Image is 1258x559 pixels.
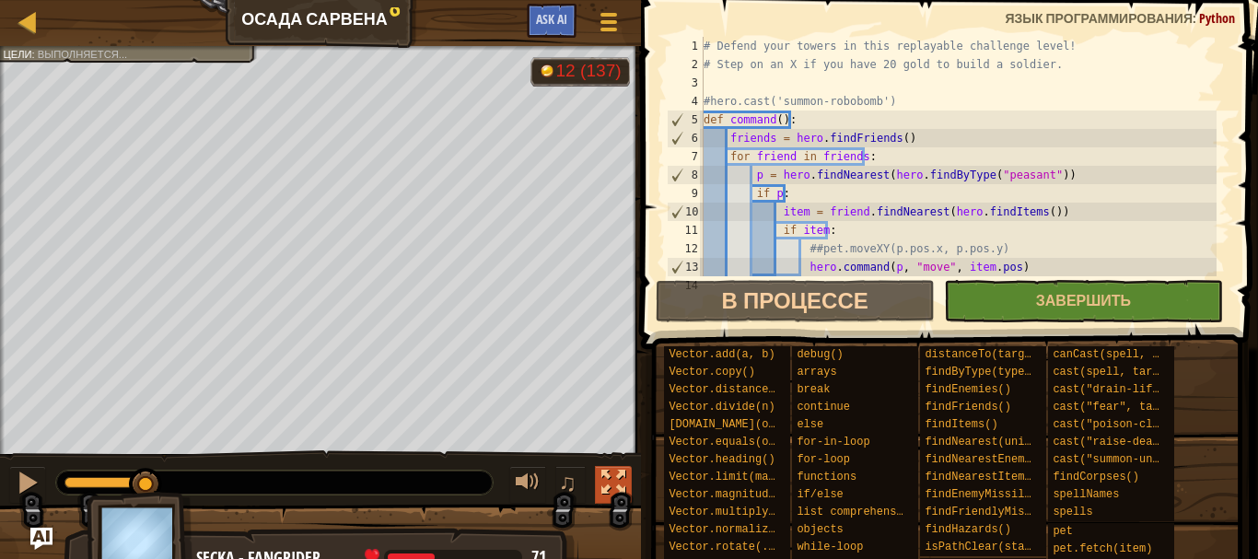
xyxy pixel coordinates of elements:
span: isPathClear(start, end) [925,541,1077,553]
span: for-in-loop [797,436,869,448]
span: if/else [797,488,843,501]
span: while-loop [797,541,863,553]
span: findCorpses() [1053,471,1139,483]
span: Vector.add(a, b) [669,348,775,361]
div: 12 [667,239,704,258]
span: Vector.equals(other) [669,436,801,448]
span: Выполняется... [38,48,127,60]
span: findNearestItem() [925,471,1037,483]
div: 8 [668,166,704,184]
span: Vector.normalize() [669,523,788,536]
span: break [797,383,830,396]
div: 7 [667,147,704,166]
span: objects [797,523,843,536]
div: 11 [667,221,704,239]
span: pet.fetch(item) [1053,542,1152,555]
span: findEnemies() [925,383,1011,396]
span: ♫ [559,469,577,496]
div: 2 [667,55,704,74]
div: 14 [667,276,704,295]
div: 4 [667,92,704,111]
span: findFriends() [925,401,1011,413]
span: findNearestEnemy() [925,453,1044,466]
span: : [1193,9,1199,27]
div: 6 [668,129,704,147]
span: findFriendlyMissiles() [925,506,1070,518]
div: 10 [668,203,704,221]
span: Python [1199,9,1235,27]
span: findByType(type, units) [925,366,1077,378]
div: 12 (137) [555,62,621,79]
span: findItems() [925,418,997,431]
button: В процессе [656,280,935,322]
span: arrays [797,366,836,378]
button: Ctrl + P: Pause [9,466,46,504]
span: findNearest(units) [925,436,1044,448]
span: Vector.divide(n) [669,401,775,413]
span: cast("summon-undead") [1053,453,1192,466]
span: continue [797,401,850,413]
span: Vector.magnitude() [669,488,788,501]
span: Ask AI [536,10,567,28]
span: spells [1053,506,1092,518]
span: debug() [797,348,843,361]
span: cast("raise-dead") [1053,436,1172,448]
button: Показать меню игры [586,4,632,47]
span: Vector.multiply(n) [669,506,788,518]
span: Vector.distance(other) [669,383,814,396]
span: list comprehensions [797,506,923,518]
span: Vector.heading() [669,453,775,466]
span: cast(spell, target) [1053,366,1179,378]
span: else [797,418,823,431]
div: 1 [667,37,704,55]
div: 5 [668,111,704,129]
div: 9 [667,184,704,203]
span: pet [1053,525,1073,538]
span: Завершить [1036,290,1131,310]
span: Vector.limit(max) [669,471,781,483]
span: cast("fear", target) [1053,401,1185,413]
div: 13 [668,258,704,276]
button: Завершить [944,280,1223,322]
span: functions [797,471,856,483]
span: canCast(spell, target) [1053,348,1198,361]
span: findHazards() [925,523,1011,536]
button: Регулировать громкость [509,466,546,504]
div: 3 [667,74,704,92]
button: Переключить полноэкранный режим [595,466,632,504]
span: spellNames [1053,488,1119,501]
span: : [32,48,38,60]
span: for-loop [797,453,850,466]
span: cast("poison-cloud", target) [1053,418,1239,431]
span: [DOMAIN_NAME](other) [669,418,801,431]
span: Vector.copy() [669,366,755,378]
span: distanceTo(target) [925,348,1044,361]
button: ♫ [555,466,587,504]
span: Vector.rotate(...) [669,541,788,553]
button: Ask AI [30,528,52,550]
div: Team 'humans' has 12 now of 137 gold earned. [530,57,630,87]
span: findEnemyMissiles() [925,488,1051,501]
span: Цели [3,48,31,60]
span: cast("drain-life", target) [1053,383,1225,396]
span: Язык программирования [1005,9,1193,27]
button: Ask AI [527,4,577,38]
